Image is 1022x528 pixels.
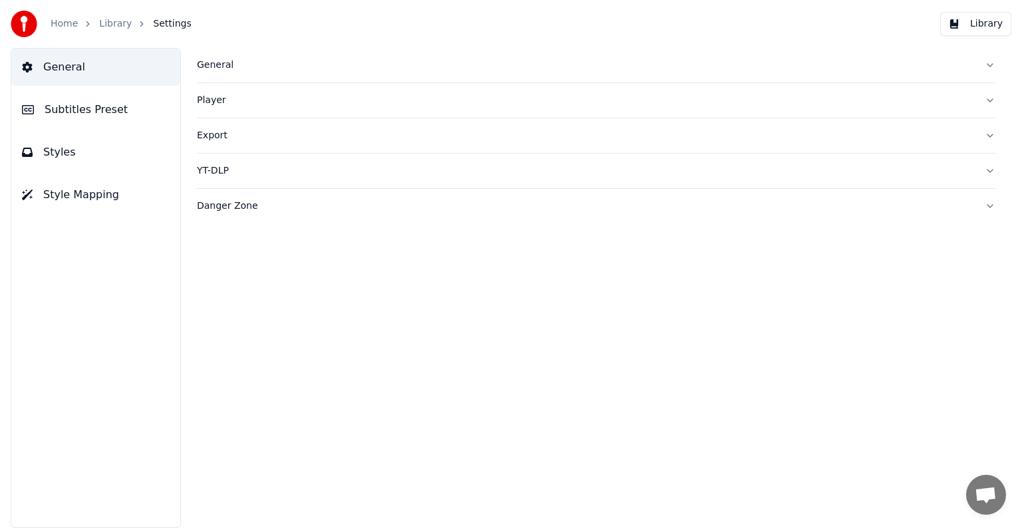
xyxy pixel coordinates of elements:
[197,83,995,118] button: Player
[51,17,78,31] a: Home
[197,129,974,142] div: Export
[11,49,180,86] button: General
[197,48,995,82] button: General
[11,11,37,37] img: youka
[966,475,1006,515] div: Open chat
[197,199,974,213] div: Danger Zone
[43,187,119,203] span: Style Mapping
[197,154,995,188] button: YT-DLP
[940,12,1011,36] button: Library
[153,17,191,31] span: Settings
[99,17,132,31] a: Library
[197,59,974,72] div: General
[51,17,192,31] nav: breadcrumb
[197,94,974,107] div: Player
[11,134,180,171] button: Styles
[11,176,180,213] button: Style Mapping
[197,118,995,153] button: Export
[197,189,995,223] button: Danger Zone
[197,164,974,178] div: YT-DLP
[11,91,180,128] button: Subtitles Preset
[45,102,128,118] span: Subtitles Preset
[43,59,85,75] span: General
[43,144,76,160] span: Styles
